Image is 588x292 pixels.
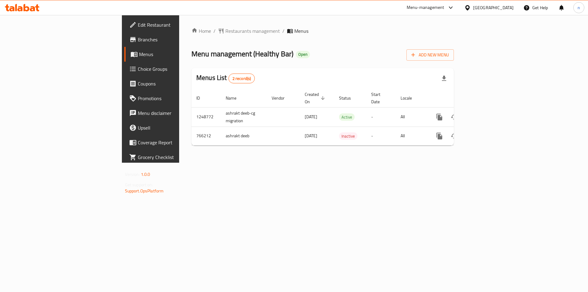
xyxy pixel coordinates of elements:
span: Menu disclaimer [138,109,215,117]
span: Coupons [138,80,215,87]
span: Created On [305,91,327,105]
td: All [396,127,427,145]
div: Inactive [339,132,357,140]
button: Change Status [447,129,462,143]
span: Upsell [138,124,215,131]
span: [DATE] [305,113,317,121]
span: Restaurants management [225,27,280,35]
span: Start Date [371,91,388,105]
span: Menus [139,51,215,58]
a: Coverage Report [124,135,220,150]
td: All [396,107,427,127]
a: Coupons [124,76,220,91]
span: n [578,4,580,11]
nav: breadcrumb [191,27,454,35]
span: Add New Menu [411,51,449,59]
span: Grocery Checklist [138,154,215,161]
table: enhanced table [191,89,496,146]
span: Menu management ( Healthy Bar ) [191,47,293,61]
a: Branches [124,32,220,47]
a: Support.OpsPlatform [125,187,164,195]
span: Active [339,114,355,121]
span: 2 record(s) [229,76,255,82]
td: ashrakt deeb [221,127,267,145]
span: Branches [138,36,215,43]
span: ID [196,94,208,102]
span: Inactive [339,133,357,140]
a: Upsell [124,120,220,135]
span: Choice Groups [138,65,215,73]
span: Get support on: [125,181,153,189]
span: Promotions [138,95,215,102]
td: - [366,127,396,145]
div: [GEOGRAPHIC_DATA] [473,4,514,11]
span: Locale [401,94,420,102]
a: Menu disclaimer [124,106,220,120]
span: Menus [294,27,308,35]
td: ashrakt deeb-cg migration [221,107,267,127]
h2: Menus List [196,73,255,83]
span: Coverage Report [138,139,215,146]
div: Total records count [228,74,255,83]
a: Choice Groups [124,62,220,76]
div: Menu-management [407,4,444,11]
span: Name [226,94,244,102]
th: Actions [427,89,496,108]
span: [DATE] [305,132,317,140]
button: more [432,110,447,124]
div: Export file [437,71,451,86]
div: Active [339,113,355,121]
button: Change Status [447,110,462,124]
a: Restaurants management [218,27,280,35]
a: Edit Restaurant [124,17,220,32]
button: more [432,129,447,143]
div: Open [296,51,310,58]
span: Version: [125,170,140,178]
span: Edit Restaurant [138,21,215,28]
li: / [282,27,285,35]
a: Menus [124,47,220,62]
td: - [366,107,396,127]
span: Status [339,94,359,102]
span: Open [296,52,310,57]
a: Promotions [124,91,220,106]
span: Vendor [272,94,292,102]
span: 1.0.0 [141,170,150,178]
a: Grocery Checklist [124,150,220,165]
button: Add New Menu [406,49,454,61]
